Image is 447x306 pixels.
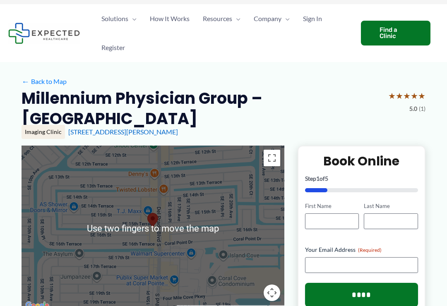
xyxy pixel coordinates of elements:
span: ★ [403,88,411,103]
a: ResourcesMenu Toggle [196,4,247,33]
span: ★ [388,88,396,103]
h2: Book Online [305,153,418,169]
span: Menu Toggle [281,4,290,33]
span: ★ [411,88,418,103]
div: Imaging Clinic [22,125,65,139]
span: Solutions [101,4,128,33]
button: Map camera controls [264,284,280,301]
span: 5.0 [409,103,417,114]
span: Sign In [303,4,322,33]
a: ←Back to Map [22,75,67,88]
span: 5 [325,175,328,182]
span: ★ [418,88,425,103]
span: ★ [396,88,403,103]
span: Menu Toggle [232,4,240,33]
a: Find a Clinic [361,21,430,45]
span: (1) [419,103,425,114]
span: Resources [203,4,232,33]
label: Your Email Address [305,246,418,254]
a: CompanyMenu Toggle [247,4,296,33]
a: [STREET_ADDRESS][PERSON_NAME] [68,128,178,136]
a: How It Works [143,4,196,33]
img: Expected Healthcare Logo - side, dark font, small [8,23,80,44]
a: Register [95,33,132,62]
button: Toggle fullscreen view [264,150,280,166]
nav: Primary Site Navigation [95,4,353,62]
h2: Millennium Physician Group – [GEOGRAPHIC_DATA] [22,88,382,129]
span: How It Works [150,4,190,33]
p: Step of [305,176,418,182]
span: ← [22,77,29,85]
span: Register [101,33,125,62]
a: SolutionsMenu Toggle [95,4,143,33]
span: Menu Toggle [128,4,137,33]
a: Sign In [296,4,329,33]
span: 1 [316,175,320,182]
span: (Required) [358,247,382,253]
label: First Name [305,202,359,210]
span: Company [254,4,281,33]
label: Last Name [364,202,418,210]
